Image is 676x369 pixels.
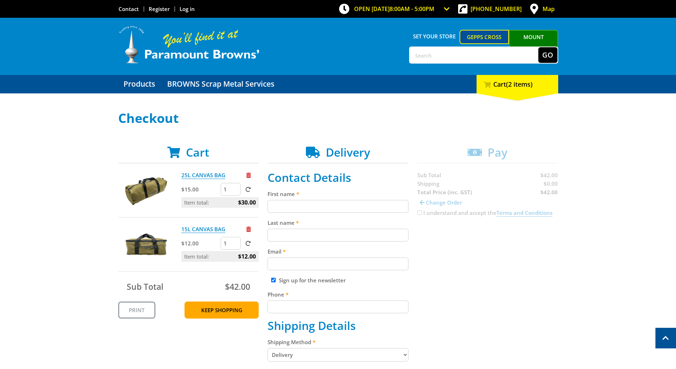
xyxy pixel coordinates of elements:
a: Mount [PERSON_NAME] [509,30,558,57]
label: Sign up for the newsletter [279,277,346,284]
p: Item total: [181,251,259,262]
div: Cart [477,75,558,93]
span: Cart [186,145,209,160]
button: Go [538,47,557,63]
span: Delivery [326,145,370,160]
label: Shipping Method [268,338,408,346]
a: Gepps Cross [460,30,509,44]
p: $15.00 [181,185,219,194]
label: First name [268,190,408,198]
input: Please enter your email address. [268,257,408,270]
img: Paramount Browns' [118,25,260,64]
input: Search [410,47,538,63]
input: Please enter your last name. [268,229,408,242]
span: OPEN [DATE] [354,5,434,13]
input: Please enter your first name. [268,200,408,213]
p: $12.00 [181,239,219,248]
label: Last name [268,218,408,227]
img: 15L CANVAS BAG [125,225,167,267]
span: 8:00am - 5:00pm [390,5,434,13]
select: Please select a shipping method. [268,348,408,362]
a: Print [118,302,155,319]
a: Keep Shopping [185,302,259,319]
label: Phone [268,290,408,299]
h2: Shipping Details [268,319,408,332]
span: $12.00 [238,251,256,262]
span: Set your store [409,30,460,43]
a: Go to the registration page [149,5,170,12]
a: 15L CANVAS BAG [181,226,225,233]
label: Email [268,247,408,256]
a: Go to the Products page [118,75,160,93]
a: Go to the BROWNS Scrap Metal Services page [162,75,280,93]
h1: Checkout [118,111,558,125]
a: Remove from cart [246,172,251,179]
span: (2 items) [506,80,533,88]
a: Remove from cart [246,226,251,233]
a: 25L CANVAS BAG [181,172,225,179]
img: 25L CANVAS BAG [125,171,167,213]
input: Please enter your telephone number. [268,300,408,313]
a: Log in [180,5,195,12]
span: Sub Total [127,281,163,292]
span: $30.00 [238,197,256,208]
a: Go to the Contact page [119,5,139,12]
h2: Contact Details [268,171,408,184]
span: $42.00 [225,281,250,292]
p: Item total: [181,197,259,208]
